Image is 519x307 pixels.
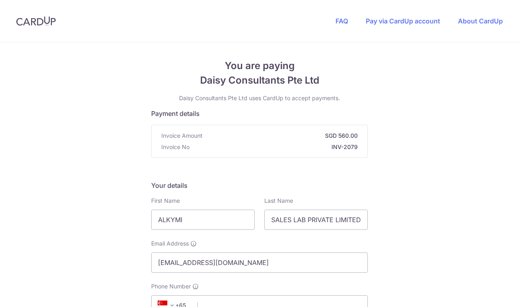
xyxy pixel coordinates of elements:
[161,132,203,140] span: Invoice Amount
[151,109,368,118] h5: Payment details
[264,210,368,230] input: Last name
[151,73,368,88] span: Daisy Consultants Pte Ltd
[151,282,191,290] span: Phone Number
[151,181,368,190] h5: Your details
[206,132,358,140] strong: SGD 560.00
[151,59,368,73] span: You are paying
[161,143,190,151] span: Invoice No
[151,240,189,248] span: Email Address
[151,210,255,230] input: First name
[16,16,56,26] img: CardUp
[335,17,348,25] a: FAQ
[366,17,440,25] a: Pay via CardUp account
[151,94,368,102] p: Daisy Consultants Pte Ltd uses CardUp to accept payments.
[193,143,358,151] strong: INV-2079
[151,197,180,205] label: First Name
[151,252,368,273] input: Email address
[458,17,503,25] a: About CardUp
[264,197,293,205] label: Last Name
